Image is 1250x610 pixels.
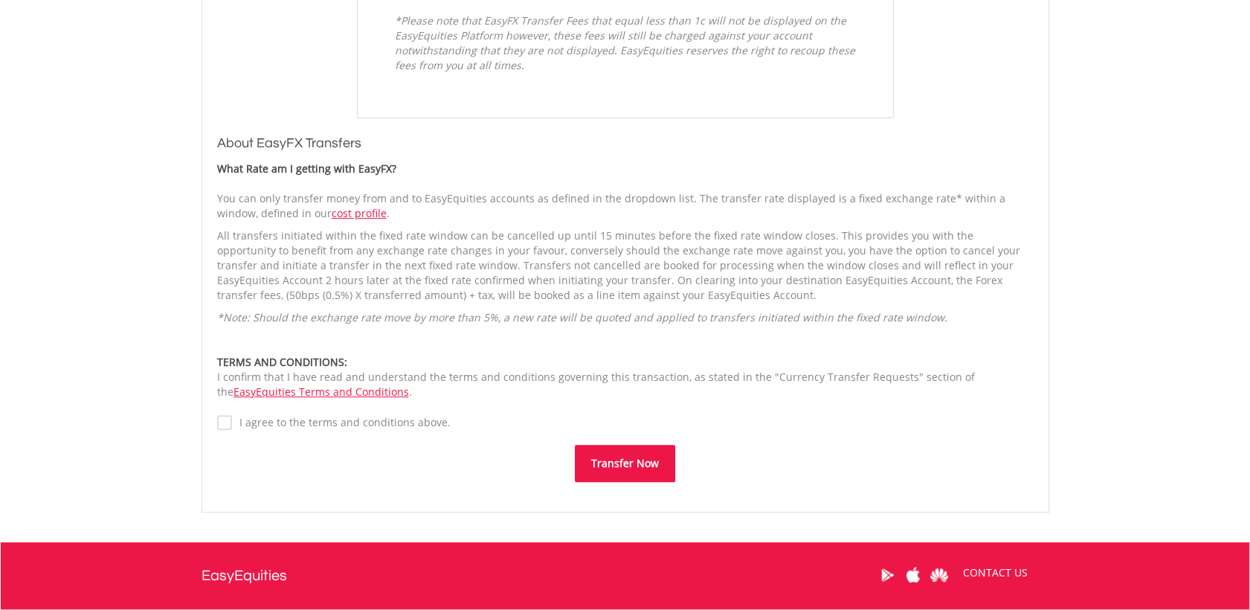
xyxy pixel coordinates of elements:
div: I confirm that I have read and understand the terms and conditions governing this transaction, as... [217,355,1034,399]
a: Huawei [927,552,953,598]
em: *Please note that EasyFX Transfer Fees that equal less than 1c will not be displayed on the EasyE... [395,13,855,72]
a: Google Play [874,552,901,598]
label: I agree to the terms and conditions above. [232,415,451,430]
a: EasyEquities Terms and Conditions [233,385,409,399]
a: cost profile [332,206,387,220]
button: Transfer Now [575,445,675,482]
p: You can only transfer money from and to EasyEquities accounts as defined in the dropdown list. Th... [217,191,1034,221]
div: What Rate am I getting with EasyFX? [217,161,1034,176]
div: TERMS AND CONDITIONS: [217,355,1034,370]
a: Apple [901,552,927,598]
h3: About EasyFX Transfers [217,133,1034,154]
em: *Note: Should the exchange rate move by more than 5%, a new rate will be quoted and applied to tr... [217,310,947,324]
a: EasyEquities [202,542,287,609]
p: All transfers initiated within the fixed rate window can be cancelled up until 15 minutes before ... [217,228,1034,303]
a: CONTACT US [953,552,1038,594]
